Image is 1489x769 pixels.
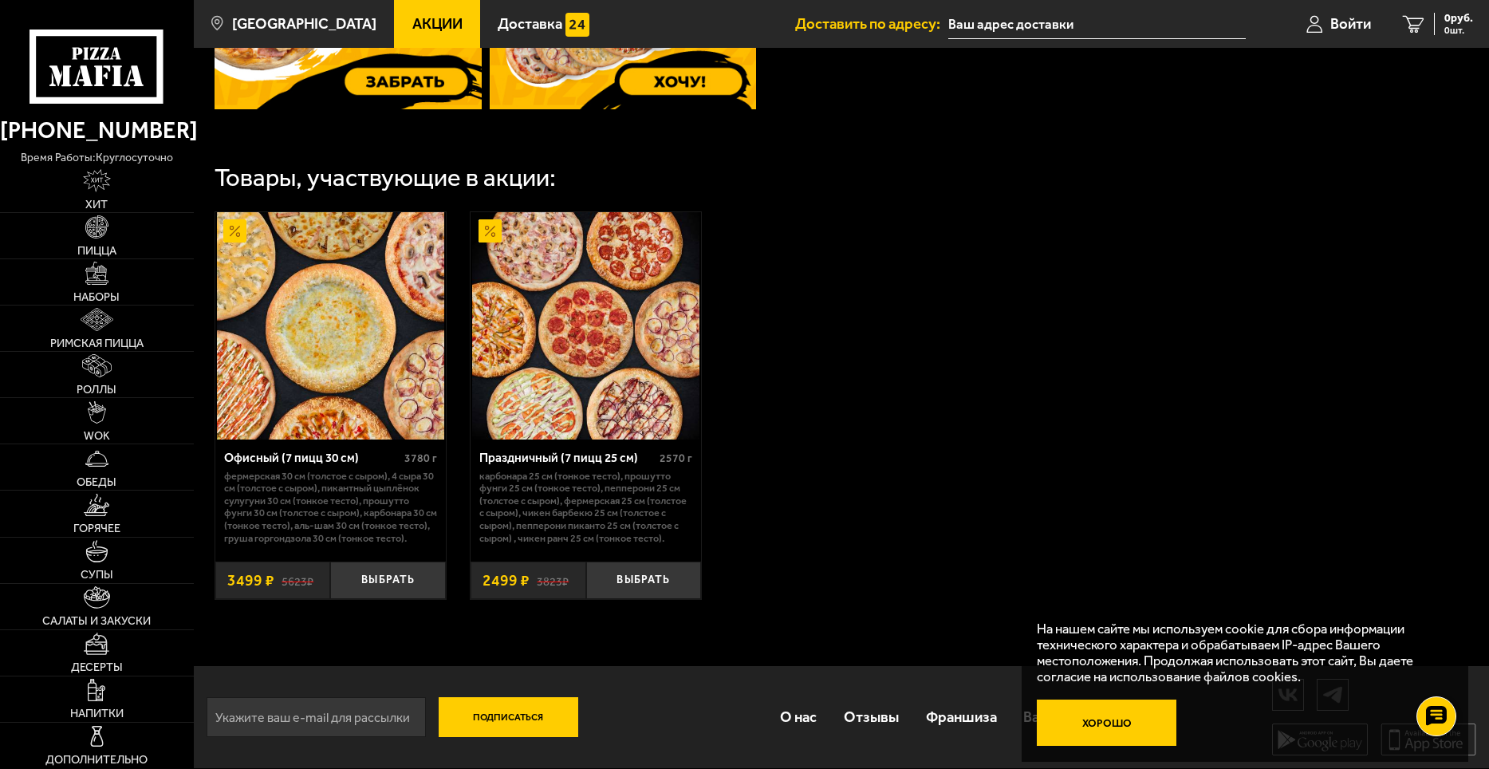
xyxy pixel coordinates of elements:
[912,692,1010,742] a: Франшиза
[483,571,530,590] span: 2499 ₽
[1330,17,1371,32] span: Войти
[73,291,120,302] span: Наборы
[77,476,116,487] span: Обеды
[479,470,693,544] p: Карбонара 25 см (тонкое тесто), Прошутто Фунги 25 см (тонкое тесто), Пепперони 25 см (толстое с с...
[1037,700,1176,746] button: Хорошо
[537,573,569,588] s: 3823 ₽
[586,562,702,600] button: Выбрать
[224,451,401,466] div: Офисный (7 пицц 30 см)
[81,569,113,580] span: Супы
[330,562,446,600] button: Выбрать
[70,708,124,719] span: Напитки
[73,523,120,534] span: Горячее
[50,337,144,349] span: Римская пицца
[565,13,589,36] img: 15daf4d41897b9f0e9f617042186c801.svg
[412,17,463,32] span: Акции
[227,571,274,590] span: 3499 ₽
[224,470,438,544] p: Фермерская 30 см (толстое с сыром), 4 сыра 30 см (толстое с сыром), Пикантный цыплёнок сулугуни 3...
[1010,692,1099,742] a: Вакансии
[282,573,313,588] s: 5623 ₽
[207,697,426,737] input: Укажите ваш e-mail для рассылки
[85,199,108,210] span: Хит
[767,692,831,742] a: О нас
[479,219,502,243] img: Акционный
[479,451,656,466] div: Праздничный (7 пицц 25 см)
[404,452,437,465] span: 3780 г
[471,212,701,440] a: АкционныйПраздничный (7 пицц 25 см)
[472,212,699,440] img: Праздничный (7 пицц 25 см)
[498,17,562,32] span: Доставка
[215,165,556,190] div: Товары, участвующие в акции:
[42,615,151,626] span: Салаты и закуски
[232,17,376,32] span: [GEOGRAPHIC_DATA]
[77,384,116,395] span: Роллы
[217,212,444,440] img: Офисный (7 пицц 30 см)
[948,10,1246,39] input: Ваш адрес доставки
[45,754,148,765] span: Дополнительно
[1037,621,1443,685] p: На нашем сайте мы используем cookie для сбора информации технического характера и обрабатываем IP...
[223,219,246,243] img: Акционный
[1444,26,1473,35] span: 0 шт.
[77,245,116,256] span: Пицца
[215,212,446,440] a: АкционныйОфисный (7 пицц 30 см)
[795,17,948,32] span: Доставить по адресу:
[71,661,123,672] span: Десерты
[439,697,578,737] button: Подписаться
[84,430,110,441] span: WOK
[1444,13,1473,24] span: 0 руб.
[660,452,692,465] span: 2570 г
[830,692,912,742] a: Отзывы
